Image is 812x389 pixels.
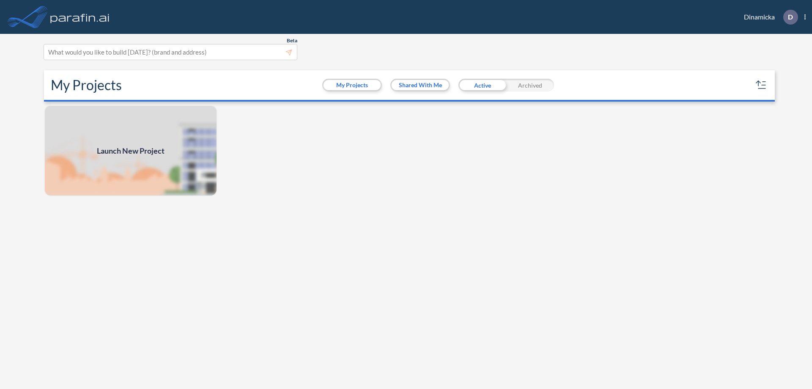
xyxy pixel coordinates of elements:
[506,79,554,91] div: Archived
[97,145,165,157] span: Launch New Project
[51,77,122,93] h2: My Projects
[324,80,381,90] button: My Projects
[392,80,449,90] button: Shared With Me
[44,105,217,196] img: add
[458,79,506,91] div: Active
[788,13,793,21] p: D
[754,78,768,92] button: sort
[44,105,217,196] a: Launch New Project
[287,37,297,44] span: Beta
[731,10,806,25] div: Dinamicka
[49,8,111,25] img: logo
